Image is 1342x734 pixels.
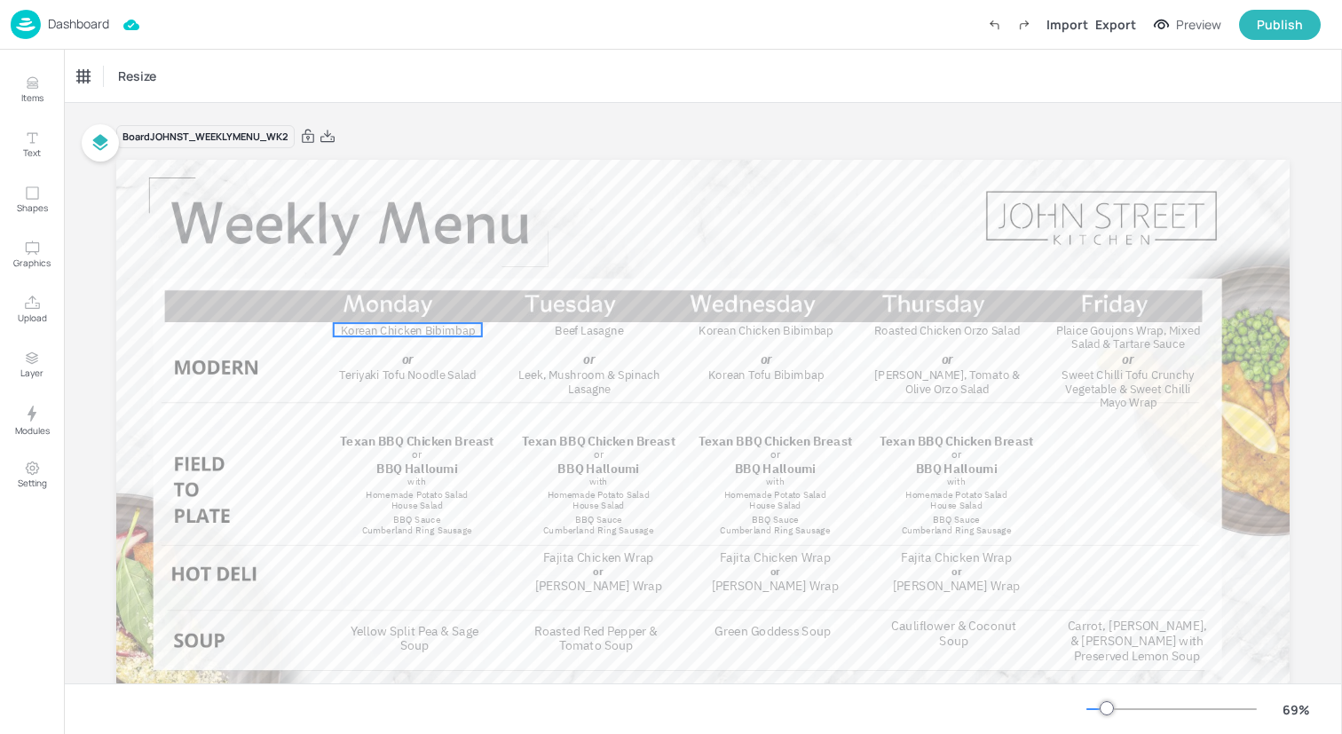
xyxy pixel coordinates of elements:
span: [PERSON_NAME] Wrap [535,578,662,594]
span: [PERSON_NAME], Tomato & Olive Orzo Salad [874,367,1020,396]
span: BBQ Sauce [575,514,622,525]
span: Beef Lasagne [555,322,623,337]
span: [PERSON_NAME] Wrap [712,578,839,594]
span: Teriyaki Tofu Noodle Salad [339,367,476,383]
span: with [589,476,608,487]
span: BBQ Halloumi [376,461,458,477]
span: Homemade Potato Salad [724,488,826,500]
span: Texan BBQ Chicken Breast [880,433,1033,449]
span: Green Goddess Soup [714,623,831,639]
span: or [951,564,962,578]
div: Preview [1176,15,1221,35]
div: Import [1046,15,1088,34]
span: or [761,351,772,367]
span: House Salad [749,500,801,511]
span: BBQ Halloumi [735,461,817,477]
label: Redo (Ctrl + Y) [1009,10,1039,40]
span: Texan BBQ Chicken Breast [340,433,493,449]
span: or [402,351,414,367]
img: logo-86c26b7e.jpg [11,10,41,39]
span: Fajita Chicken Wrap [901,549,1012,565]
span: Texan BBQ Chicken Breast [522,433,675,449]
span: Fajita Chicken Wrap [543,549,654,565]
span: or [942,351,953,367]
span: or [1122,351,1133,367]
span: or [951,447,961,461]
span: Sweet Chilli Tofu Crunchy Vegetable & Sweet Chilli Mayo Wrap [1062,367,1194,409]
button: Preview [1143,12,1232,38]
span: Leek, Mushroom & Spinach Lasagne [518,367,659,396]
span: Texan BBQ Chicken Breast [699,433,852,449]
span: Carrot, [PERSON_NAME], & [PERSON_NAME] with Preserved Lemon Soup [1068,618,1207,663]
span: House Salad [391,500,444,511]
span: or [770,447,780,461]
span: Roasted Chicken Orzo Salad [874,322,1020,337]
span: Plaice Goujons Wrap, Mixed Salad & Tartare Sauce [1056,322,1200,351]
span: with [407,476,426,487]
span: Homemade Potato Salad [366,488,468,500]
span: Cumberland Ring Sausage [543,525,653,536]
span: with [947,476,966,487]
span: BBQ Halloumi [557,461,639,477]
span: BBQ Sauce [752,514,799,525]
span: BBQ Sauce [933,514,980,525]
span: Homemade Potato Salad [548,488,650,500]
span: Yellow Split Pea & Sage Soup [351,623,479,653]
span: Korean Chicken Bibimbap [341,322,475,337]
span: House Salad [572,500,625,511]
span: or [593,564,604,578]
span: BBQ Sauce [393,514,440,525]
p: Dashboard [48,18,109,30]
span: or [594,447,604,461]
span: Cumberland Ring Sausage [362,525,472,536]
label: Undo (Ctrl + Z) [979,10,1009,40]
span: [PERSON_NAME] Wrap [893,578,1020,594]
span: Homemade Potato Salad [905,488,1007,500]
span: Roasted Red Pepper & Tomato Soup [534,623,658,653]
span: Cauliflower & Coconut Soup [891,618,1016,648]
span: House Salad [930,500,983,511]
span: or [412,447,422,461]
span: Fajita Chicken Wrap [720,549,831,565]
div: Board JOHNST_WEEKLYMENU_WK2 [116,125,295,149]
div: Publish [1257,15,1303,35]
span: Cumberland Ring Sausage [720,525,830,536]
div: Export [1095,15,1136,34]
span: or [770,564,781,578]
span: Korean Chicken Bibimbap [699,322,833,337]
span: Korean Tofu Bibimbap [708,367,824,383]
span: BBQ Halloumi [916,461,998,477]
span: Cumberland Ring Sausage [902,525,1012,536]
div: 69 % [1275,700,1317,719]
span: Resize [114,67,160,85]
span: with [766,476,785,487]
span: or [583,351,595,367]
button: Publish [1239,10,1321,40]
